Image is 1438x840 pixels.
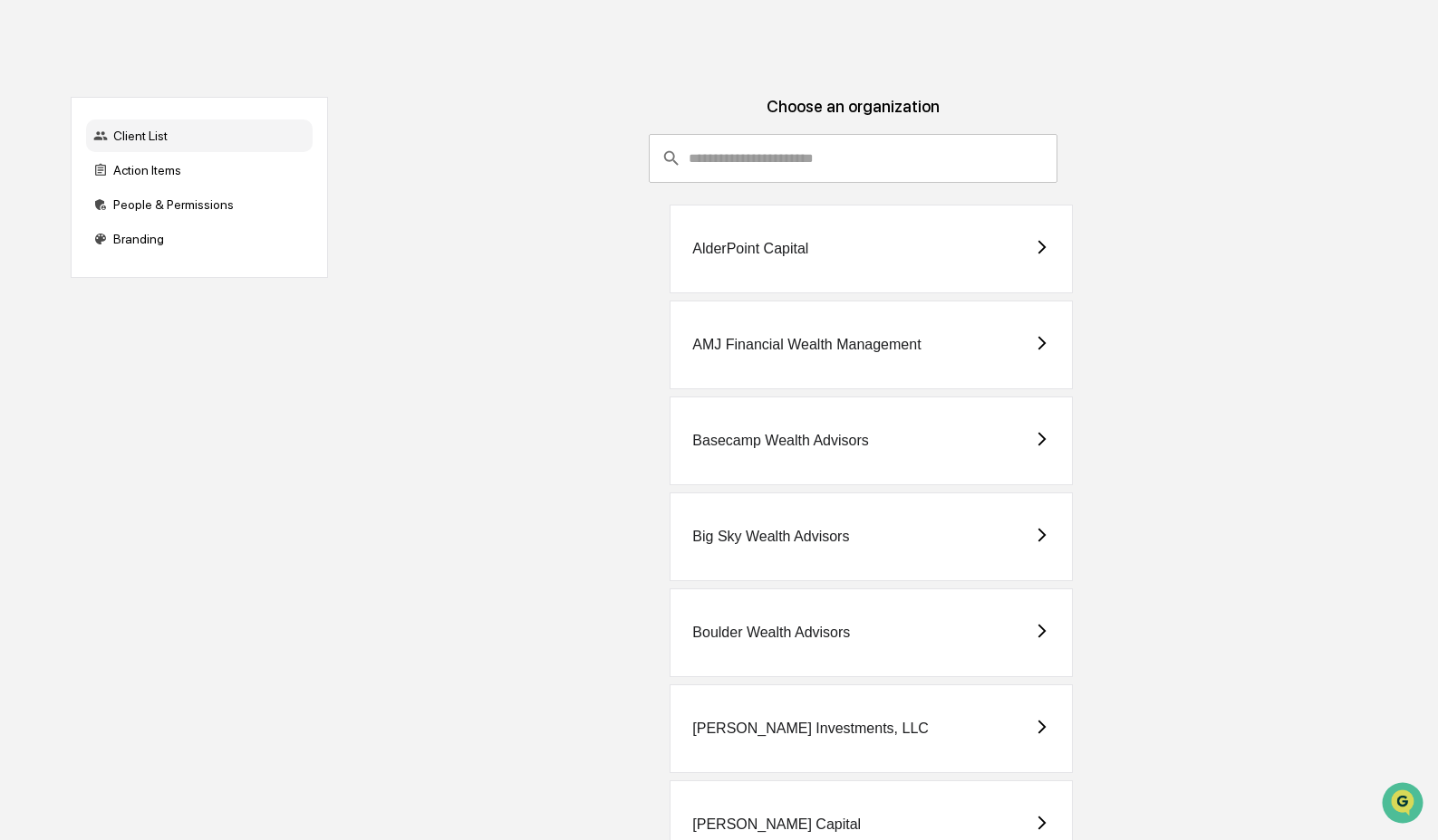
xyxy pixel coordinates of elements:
[86,188,313,221] div: People & Permissions
[18,138,51,171] img: 1746055101610-c473b297-6a78-478c-a979-82029cc54cd1
[180,307,219,320] span: Pylon
[1380,780,1429,829] iframe: Open customer support
[86,119,313,152] div: Client List
[36,228,117,246] span: Preclearance
[62,138,297,157] div: Start new chat
[692,625,850,641] div: Boulder Wealth Advisors
[649,134,1057,183] div: consultant-dashboard__filter-organizations-search-bar
[11,255,121,288] a: 🔎Data Lookup
[308,144,330,166] button: Start new chat
[131,230,146,244] div: 🗄️
[692,337,921,353] div: AMJ Financial Wealth Management
[692,816,861,833] div: [PERSON_NAME] Capital
[343,97,1365,134] div: Choose an organization
[128,306,219,320] a: Powered byPylon
[692,433,868,449] div: Basecamp Wealth Advisors
[86,154,313,186] div: Action Items
[18,230,33,244] div: 🖐️
[150,228,225,246] span: Attestations
[692,241,808,257] div: AlderPoint Capital
[86,223,313,255] div: Branding
[692,529,849,545] div: Big Sky Wealth Advisors
[11,221,124,253] a: 🖐️Preclearance
[62,157,229,171] div: We're available if you need us!
[18,264,33,279] div: 🔎
[692,721,929,737] div: [PERSON_NAME] Investments, LLC
[36,262,114,281] span: Data Lookup
[18,38,330,67] p: How can we help?
[124,221,232,253] a: 🗄️Attestations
